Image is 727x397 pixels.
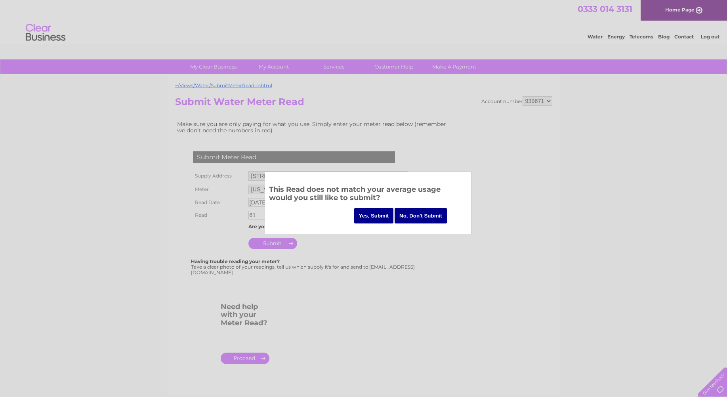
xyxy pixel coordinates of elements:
[674,34,694,40] a: Contact
[177,4,551,38] div: Clear Business is a trading name of Verastar Limited (registered in [GEOGRAPHIC_DATA] No. 3667643...
[578,4,632,14] a: 0333 014 3131
[354,208,394,223] input: Yes, Submit
[269,184,467,206] h3: This Read does not match your average usage would you still like to submit?
[701,34,719,40] a: Log out
[395,208,447,223] input: No, Don't Submit
[607,34,625,40] a: Energy
[588,34,603,40] a: Water
[658,34,670,40] a: Blog
[25,21,66,45] img: logo.png
[630,34,653,40] a: Telecoms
